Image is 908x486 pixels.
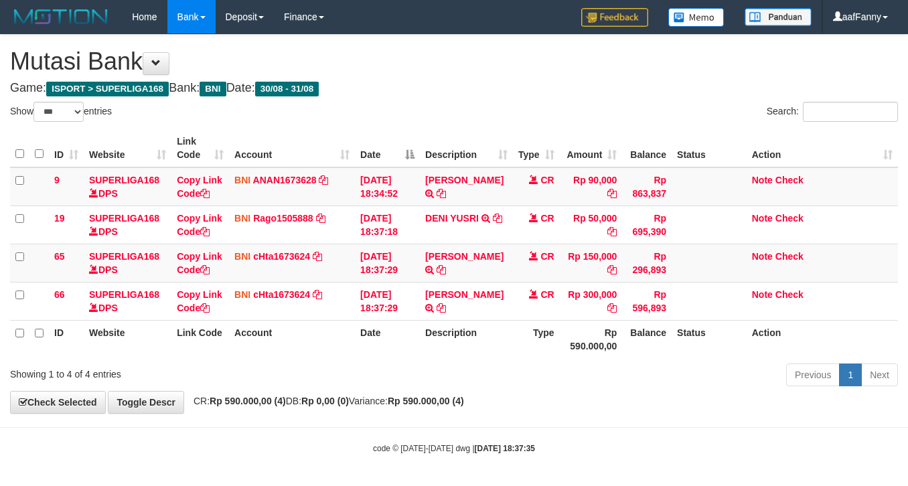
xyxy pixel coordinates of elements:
th: Website [84,320,171,358]
a: cHta1673624 [253,289,310,300]
a: Check [775,175,804,185]
td: DPS [84,282,171,320]
th: Description [420,320,513,358]
span: 30/08 - 31/08 [255,82,319,96]
th: ID: activate to sort column ascending [49,129,84,167]
a: Copy Link Code [177,175,222,199]
a: Copy Rp 300,000 to clipboard [607,303,617,313]
a: Copy Rago1505888 to clipboard [316,213,325,224]
a: [PERSON_NAME] [425,251,504,262]
a: SUPERLIGA168 [89,175,159,185]
td: DPS [84,206,171,244]
td: DPS [84,244,171,282]
a: Copy cHta1673624 to clipboard [313,251,322,262]
a: Rago1505888 [253,213,313,224]
a: Copy Rp 150,000 to clipboard [607,264,617,275]
td: Rp 296,893 [622,244,672,282]
th: Action: activate to sort column ascending [747,129,898,167]
td: Rp 863,837 [622,167,672,206]
td: [DATE] 18:34:52 [355,167,420,206]
label: Show entries [10,102,112,122]
span: ISPORT > SUPERLIGA168 [46,82,169,96]
a: Note [752,213,773,224]
a: Copy NUR KUMALA DEWI to clipboard [437,303,446,313]
a: [PERSON_NAME] [425,175,504,185]
th: Rp 590.000,00 [560,320,623,358]
td: [DATE] 18:37:29 [355,244,420,282]
th: Status [672,129,747,167]
a: SUPERLIGA168 [89,289,159,300]
a: Copy ANAN1673628 to clipboard [319,175,328,185]
a: DENI YUSRI [425,213,479,224]
img: Feedback.jpg [581,8,648,27]
span: BNI [234,175,250,185]
span: CR: DB: Variance: [187,396,464,406]
a: Next [861,363,898,386]
strong: Rp 0,00 (0) [301,396,349,406]
th: ID [49,320,84,358]
a: Copy ANDIK SUSANTO to clipboard [437,188,446,199]
th: Status [672,320,747,358]
span: 66 [54,289,65,300]
td: Rp 50,000 [560,206,623,244]
span: CR [540,213,554,224]
th: Balance [622,129,672,167]
td: Rp 596,893 [622,282,672,320]
a: SUPERLIGA168 [89,251,159,262]
a: ANAN1673628 [253,175,317,185]
span: BNI [234,289,250,300]
a: Note [752,289,773,300]
span: CR [540,175,554,185]
span: 9 [54,175,60,185]
a: Check [775,251,804,262]
a: Copy Rp 90,000 to clipboard [607,188,617,199]
th: Description: activate to sort column ascending [420,129,513,167]
span: CR [540,289,554,300]
strong: Rp 590.000,00 (4) [388,396,464,406]
a: Previous [786,363,840,386]
a: Copy DENI YUSRI to clipboard [493,213,502,224]
td: Rp 150,000 [560,244,623,282]
a: 1 [839,363,862,386]
img: Button%20Memo.svg [668,8,725,27]
span: BNI [234,251,250,262]
div: Showing 1 to 4 of 4 entries [10,362,368,381]
strong: Rp 590.000,00 (4) [210,396,286,406]
th: Account: activate to sort column ascending [229,129,355,167]
a: Copy MUHAMMAD RAIH KARLIN to clipboard [437,264,446,275]
a: Note [752,175,773,185]
th: Website: activate to sort column ascending [84,129,171,167]
td: [DATE] 18:37:29 [355,282,420,320]
a: cHta1673624 [253,251,310,262]
span: 65 [54,251,65,262]
th: Action [747,320,898,358]
td: Rp 300,000 [560,282,623,320]
th: Balance [622,320,672,358]
label: Search: [767,102,898,122]
a: Copy Rp 50,000 to clipboard [607,226,617,237]
img: panduan.png [745,8,812,26]
th: Account [229,320,355,358]
th: Link Code [171,320,229,358]
span: BNI [234,213,250,224]
a: Check [775,289,804,300]
th: Date: activate to sort column descending [355,129,420,167]
th: Date [355,320,420,358]
span: CR [540,251,554,262]
img: MOTION_logo.png [10,7,112,27]
td: Rp 90,000 [560,167,623,206]
strong: [DATE] 18:37:35 [475,444,535,453]
a: SUPERLIGA168 [89,213,159,224]
a: Copy Link Code [177,251,222,275]
small: code © [DATE]-[DATE] dwg | [373,444,535,453]
a: Copy Link Code [177,289,222,313]
td: DPS [84,167,171,206]
td: Rp 695,390 [622,206,672,244]
th: Amount: activate to sort column ascending [560,129,623,167]
a: Check [775,213,804,224]
a: Note [752,251,773,262]
th: Link Code: activate to sort column ascending [171,129,229,167]
input: Search: [803,102,898,122]
select: Showentries [33,102,84,122]
td: [DATE] 18:37:18 [355,206,420,244]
